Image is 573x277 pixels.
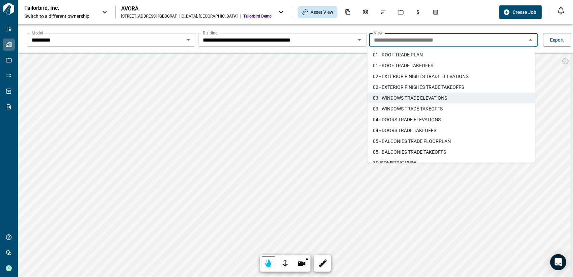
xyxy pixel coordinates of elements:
span: 03 - WINDOWS TRADE ELEVATIONS [373,95,447,101]
span: 01 - ROOF TRADE TAKEOFFS [373,62,433,69]
div: AVORA [121,5,272,12]
span: Asset View [310,9,333,16]
div: Jobs [393,6,408,18]
div: Budgets [411,6,425,18]
div: Photos [358,6,373,18]
label: Building [203,30,218,36]
span: 05 - BALCONIES TRADE FLOORPLAN [373,138,451,145]
span: 01 - ROOF TRADE PLAN [373,51,423,58]
div: Documents [341,6,355,18]
label: Model [32,30,43,36]
button: Open [355,35,364,45]
span: 03 - WINDOWS TRADE TAKEOFFS [373,105,443,112]
span: 04 - DOORS TRADE ELEVATIONS [373,116,441,123]
span: Create Job [513,9,536,16]
button: Create Job [499,5,542,19]
span: 02 - EXTERIOR FINISHES TRADE TAKEOFFS [373,84,464,91]
span: Tailorbird Demo [243,14,272,19]
div: Asset View [298,6,337,18]
span: 3D ISOMETRIC VIEW​ [373,159,416,166]
span: Switch to a different ownership [24,13,95,20]
button: Export [543,33,571,47]
span: Export [550,36,564,43]
div: [STREET_ADDRESS] , [GEOGRAPHIC_DATA] , [GEOGRAPHIC_DATA] [121,14,238,19]
span: 04 - DOORS TRADE TAKEOFFS [373,127,436,134]
p: Tailorbird, Inc. [24,5,85,11]
div: Takeoff Center [429,6,443,18]
span: 05 - BALCONIES TRADE TAKEOFFS [373,149,446,155]
button: Close [526,35,535,45]
div: Issues & Info [376,6,390,18]
button: Open notification feed [555,5,566,16]
button: Open [184,35,193,45]
label: View [374,30,383,36]
span: 02 - EXTERIOR FINISHES TRADE ELEVATIONS [373,73,468,80]
div: Open Intercom Messenger [550,254,566,270]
